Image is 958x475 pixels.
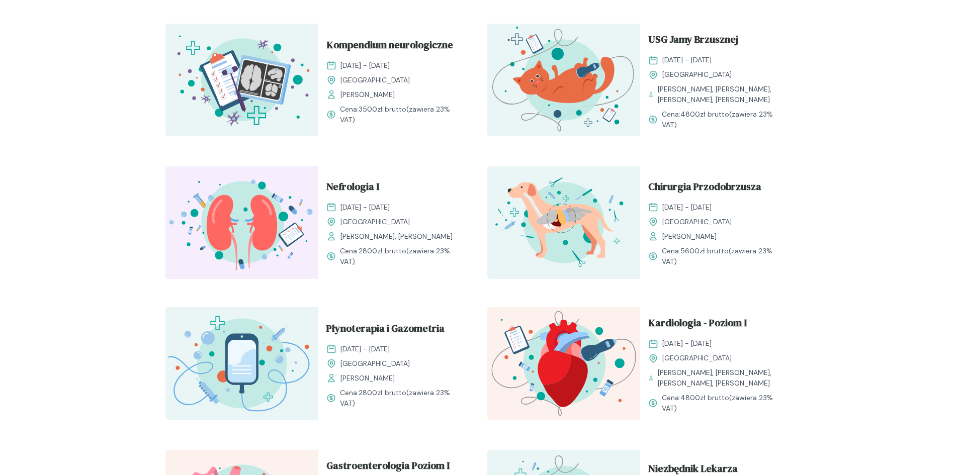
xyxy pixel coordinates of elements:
span: Cena: (zawiera 23% VAT) [340,388,463,409]
img: ZpbG-B5LeNNTxNnI_ChiruJB_T.svg [487,166,640,279]
a: Chirurgia Przodobrzusza [648,179,785,198]
span: [PERSON_NAME] [340,373,395,384]
span: [GEOGRAPHIC_DATA] [662,217,732,227]
a: Kardiologia - Poziom I [648,315,785,334]
span: [GEOGRAPHIC_DATA] [340,358,410,369]
span: [GEOGRAPHIC_DATA] [340,75,410,85]
span: [PERSON_NAME] [340,89,395,100]
span: Nefrologia I [326,179,379,198]
span: [DATE] - [DATE] [340,60,390,71]
span: [PERSON_NAME], [PERSON_NAME], [PERSON_NAME], [PERSON_NAME] [658,367,785,389]
span: [DATE] - [DATE] [662,338,712,349]
span: USG Jamy Brzusznej [648,32,738,51]
span: [PERSON_NAME], [PERSON_NAME] [340,231,453,242]
img: ZpbGfh5LeNNTxNm4_KardioI_T.svg [487,307,640,420]
span: [GEOGRAPHIC_DATA] [662,69,732,80]
a: USG Jamy Brzusznej [648,32,785,51]
img: ZpbG_h5LeNNTxNnP_USG_JB_T.svg [487,24,640,136]
span: Cena: (zawiera 23% VAT) [662,393,785,414]
img: Zpay8B5LeNNTxNg0_P%C5%82ynoterapia_T.svg [165,307,318,420]
span: [DATE] - [DATE] [340,344,390,354]
span: Kompendium neurologiczne [326,37,453,56]
span: [PERSON_NAME] [662,231,717,242]
a: Kompendium neurologiczne [326,37,463,56]
span: 3500 zł brutto [359,105,406,114]
span: 2800 zł brutto [359,388,406,397]
span: Cena: (zawiera 23% VAT) [662,246,785,267]
span: [DATE] - [DATE] [340,202,390,213]
a: Płynoterapia i Gazometria [326,321,463,340]
span: [GEOGRAPHIC_DATA] [340,217,410,227]
span: Cena: (zawiera 23% VAT) [662,109,785,130]
span: Cena: (zawiera 23% VAT) [340,104,463,125]
img: Z2B805bqstJ98kzs_Neuro_T.svg [165,24,318,136]
span: 4800 zł brutto [680,393,729,402]
span: Cena: (zawiera 23% VAT) [340,246,463,267]
span: Chirurgia Przodobrzusza [648,179,761,198]
a: Nefrologia I [326,179,463,198]
span: 4800 zł brutto [680,110,729,119]
span: 5600 zł brutto [680,246,729,255]
span: 2800 zł brutto [359,246,406,255]
span: Płynoterapia i Gazometria [326,321,445,340]
span: [GEOGRAPHIC_DATA] [662,353,732,363]
img: ZpbSsR5LeNNTxNrh_Nefro_T.svg [165,166,318,279]
span: [PERSON_NAME], [PERSON_NAME], [PERSON_NAME], [PERSON_NAME] [658,84,785,105]
span: [DATE] - [DATE] [662,55,712,65]
span: Kardiologia - Poziom I [648,315,747,334]
span: [DATE] - [DATE] [662,202,712,213]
